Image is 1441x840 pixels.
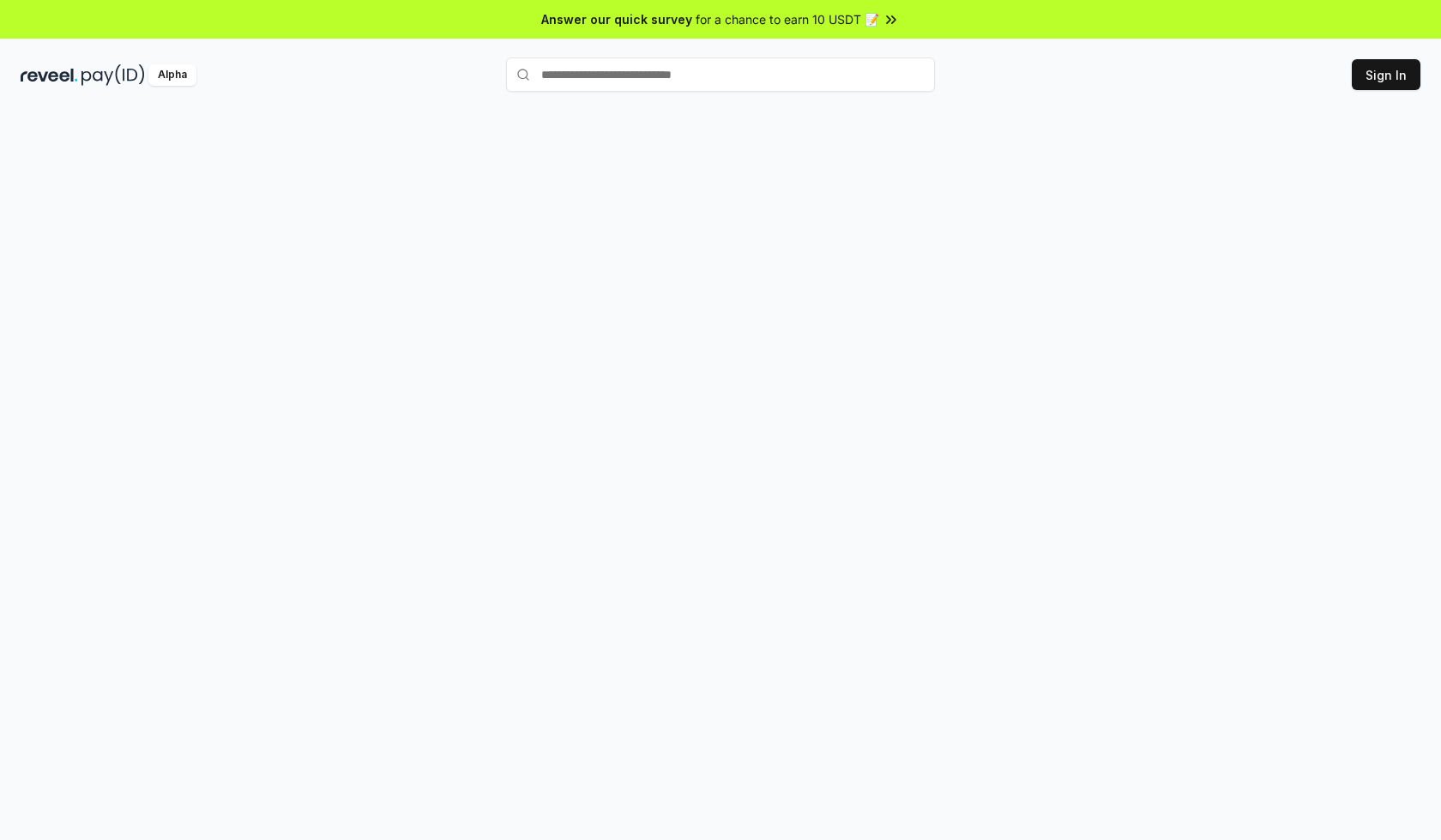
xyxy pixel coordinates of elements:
[696,10,879,28] span: for a chance to earn 10 USDT 📝
[541,10,692,28] span: Answer our quick survey
[81,64,145,86] img: pay_id
[21,64,78,86] img: reveel_dark
[1352,59,1420,90] button: Sign In
[148,64,196,86] div: Alpha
